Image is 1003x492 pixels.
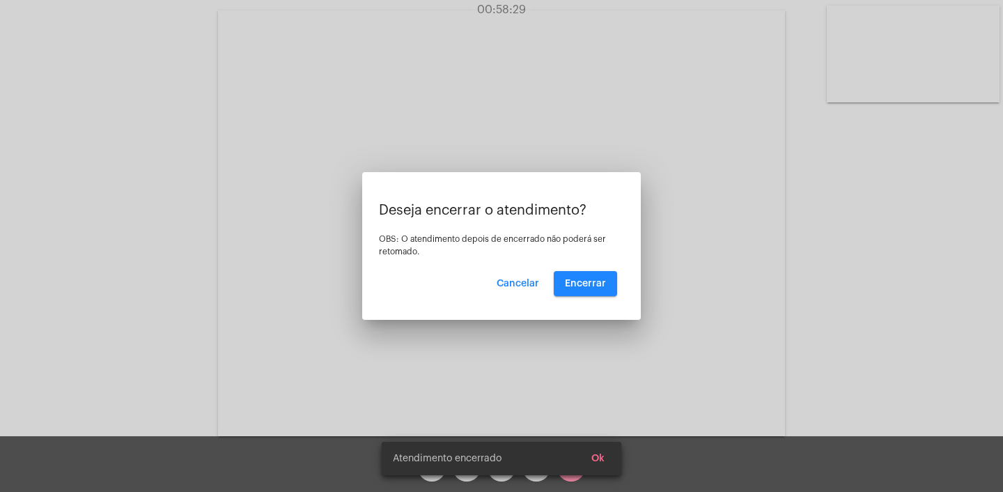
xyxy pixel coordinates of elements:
[379,203,624,218] p: Deseja encerrar o atendimento?
[379,235,606,256] span: OBS: O atendimento depois de encerrado não poderá ser retomado.
[393,452,501,466] span: Atendimento encerrado
[591,454,605,463] span: Ok
[485,271,550,296] button: Cancelar
[497,279,539,289] span: Cancelar
[565,279,606,289] span: Encerrar
[477,4,526,15] span: 00:58:29
[554,271,617,296] button: Encerrar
